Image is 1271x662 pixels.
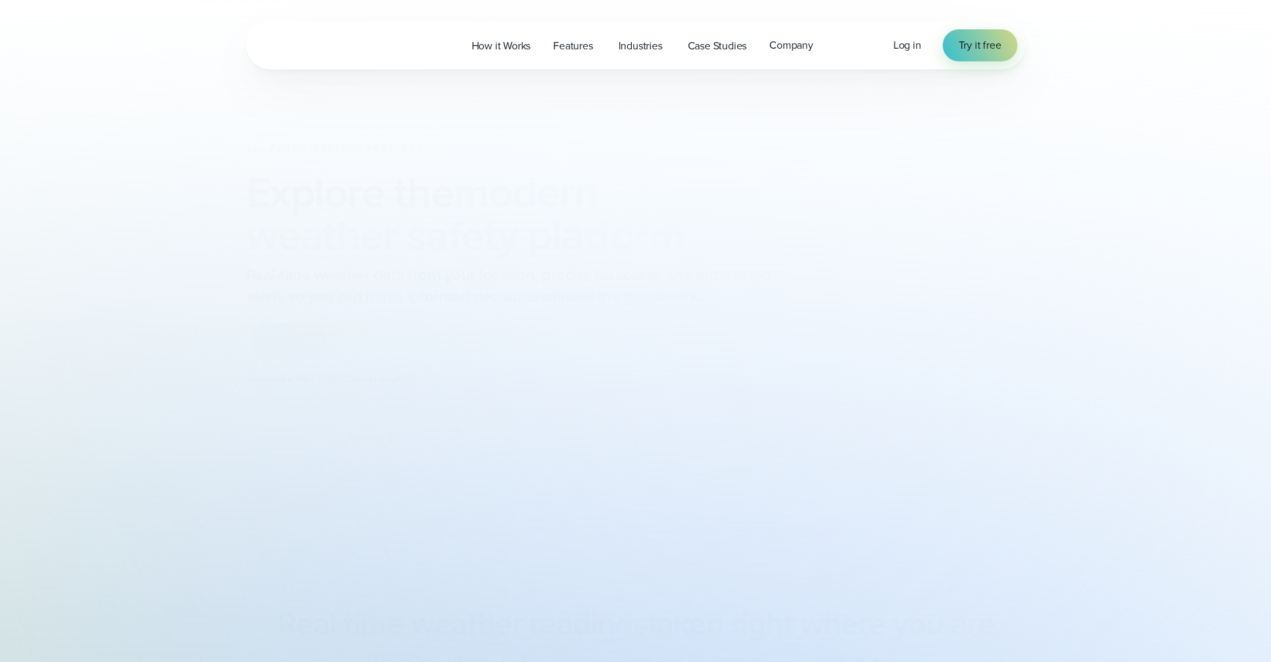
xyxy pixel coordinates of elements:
[893,37,921,53] a: Log in
[769,37,813,53] span: Company
[472,38,531,54] span: How it Works
[959,37,1001,53] span: Try it free
[943,29,1017,61] a: Try it free
[618,38,663,54] span: Industries
[553,38,592,54] span: Features
[460,32,542,59] a: How it Works
[677,32,759,59] a: Case Studies
[688,38,747,54] span: Case Studies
